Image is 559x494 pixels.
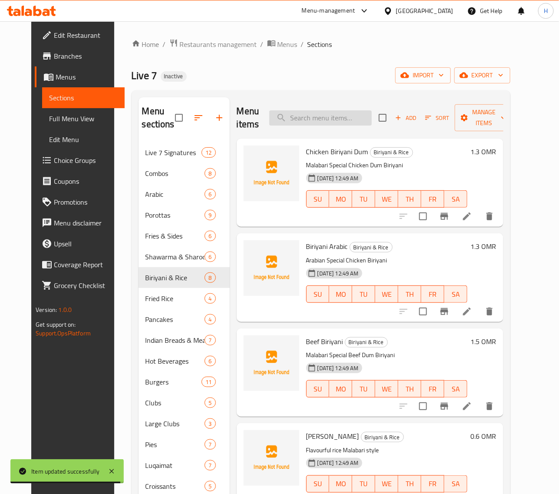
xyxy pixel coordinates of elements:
div: items [205,356,215,366]
h6: 1.3 OMR [471,146,496,158]
div: Biriyani & Rice [361,432,404,442]
span: Luqaimat [146,460,205,471]
span: SU [310,383,326,395]
button: MO [329,380,352,398]
span: H [544,6,548,16]
p: Malabari Special Beef Dum Biriyani [306,350,467,361]
a: Edit Menu [42,129,125,150]
button: SA [444,380,467,398]
span: MO [333,477,349,490]
button: export [454,67,510,83]
a: Upsell [35,233,125,254]
span: Pancakes [146,314,205,325]
div: Fried Rice4 [139,288,230,309]
div: Porottas [146,210,205,220]
span: 5 [205,482,215,491]
h6: 1.3 OMR [471,240,496,252]
span: Promotions [54,197,118,207]
span: Burgers [146,377,202,387]
span: WE [379,193,395,206]
button: MO [329,475,352,493]
span: Fries & Sides [146,231,205,241]
div: items [205,418,215,429]
button: SA [444,475,467,493]
span: Biriyani Arabic [306,240,348,253]
span: SU [310,477,326,490]
span: 6 [205,232,215,240]
h2: Menu sections [142,105,175,131]
span: SA [448,288,464,301]
h6: 1.5 OMR [471,335,496,348]
span: Menus [278,39,298,50]
span: Sort items [420,111,455,125]
span: Select to update [414,302,432,321]
span: 8 [205,169,215,178]
button: import [395,67,451,83]
div: items [205,272,215,283]
a: Menus [35,66,125,87]
span: 6 [205,253,215,261]
div: Indian Breads & Meals [146,335,205,345]
div: Luqaimat7 [139,455,230,476]
a: Choice Groups [35,150,125,171]
span: 9 [205,211,215,219]
img: Chicken Biriyani Dum [244,146,299,201]
a: Edit menu item [462,306,472,317]
span: Live 7 [132,66,157,85]
button: TH [398,285,421,303]
div: Large Clubs3 [139,413,230,434]
p: Flavourful rice Malabari style [306,445,467,456]
span: Select section [374,109,392,127]
span: Restaurants management [180,39,257,50]
span: [DATE] 12:49 AM [314,459,362,467]
span: 8 [205,274,215,282]
span: Full Menu View [49,113,118,124]
button: Branch-specific-item [434,206,455,227]
span: Menu disclaimer [54,218,118,228]
button: Branch-specific-item [434,301,455,322]
span: Coverage Report [54,259,118,270]
span: Sections [49,93,118,103]
nav: breadcrumb [132,39,510,50]
div: items [205,439,215,450]
span: Croissants [146,481,205,491]
span: Shawarma & Sharook [146,252,205,262]
div: items [205,398,215,408]
div: Pies7 [139,434,230,455]
div: items [205,314,215,325]
span: Menus [56,72,118,82]
a: Edit Restaurant [35,25,125,46]
span: Live 7 Signatures [146,147,202,158]
span: WE [379,383,395,395]
span: export [461,70,503,81]
span: Inactive [161,73,187,80]
span: Arabic [146,189,205,199]
a: Grocery Checklist [35,275,125,296]
div: Indian Breads & Meals7 [139,330,230,351]
span: Get support on: [36,319,76,330]
span: SU [310,288,326,301]
span: Biriyani & Rice [350,242,392,252]
div: Shawarma & Sharook6 [139,246,230,267]
button: WE [375,285,398,303]
button: MO [329,285,352,303]
button: TH [398,380,421,398]
div: Large Clubs [146,418,205,429]
span: TU [356,383,372,395]
div: Fried Rice [146,293,205,304]
div: items [205,460,215,471]
span: [PERSON_NAME] [306,430,359,443]
a: Restaurants management [169,39,257,50]
span: WE [379,288,395,301]
span: TU [356,477,372,490]
span: Hot Beverages [146,356,205,366]
div: Hot Beverages6 [139,351,230,371]
span: TH [402,477,418,490]
button: FR [421,285,444,303]
span: SA [448,383,464,395]
div: Combos8 [139,163,230,184]
a: Full Menu View [42,108,125,129]
span: WE [379,477,395,490]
